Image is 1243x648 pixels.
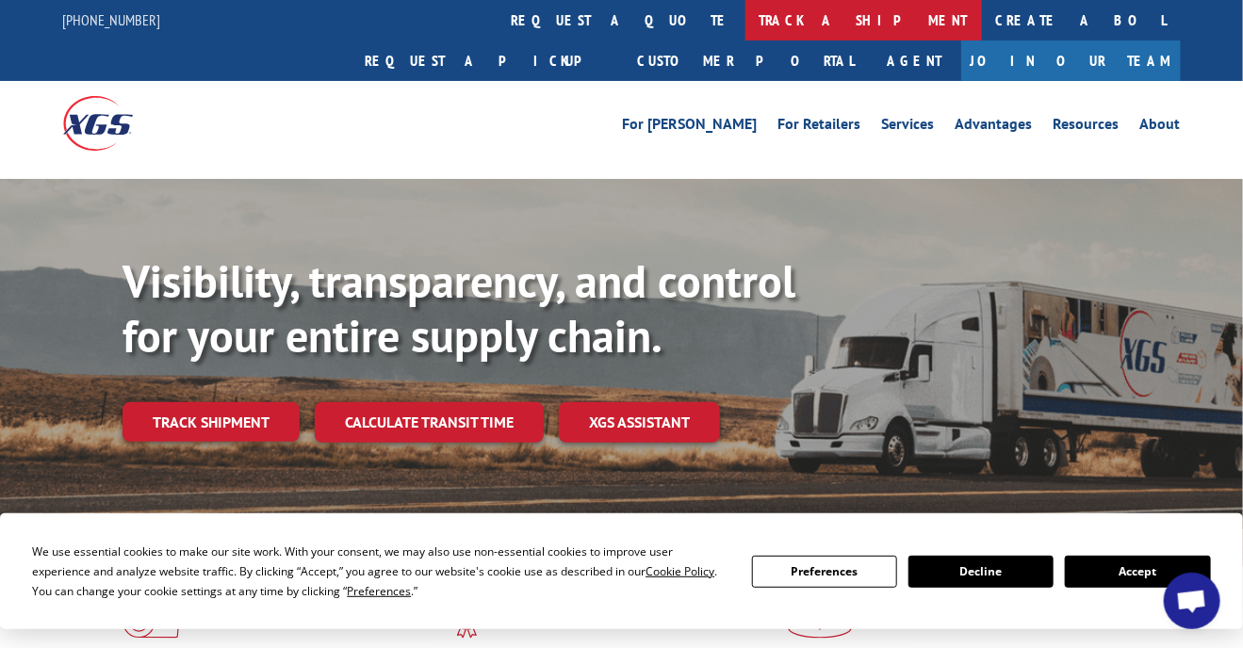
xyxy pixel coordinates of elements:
a: Join Our Team [961,40,1181,81]
a: Calculate transit time [315,402,544,443]
span: Cookie Policy [646,563,714,579]
span: Preferences [347,583,411,599]
a: Customer Portal [624,40,869,81]
a: Track shipment [123,402,300,442]
a: About [1140,117,1181,138]
button: Preferences [752,556,897,588]
a: Resources [1054,117,1120,138]
button: Accept [1065,556,1210,588]
a: Services [882,117,935,138]
a: [PHONE_NUMBER] [63,10,161,29]
a: For [PERSON_NAME] [623,117,758,138]
b: Visibility, transparency, and control for your entire supply chain. [123,251,795,364]
a: Open chat [1164,573,1220,629]
button: Decline [908,556,1054,588]
a: Agent [869,40,961,81]
div: We use essential cookies to make our site work. With your consent, we may also use non-essential ... [32,542,728,601]
a: Advantages [956,117,1033,138]
a: Request a pickup [352,40,624,81]
a: XGS ASSISTANT [559,402,720,443]
a: For Retailers [778,117,861,138]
